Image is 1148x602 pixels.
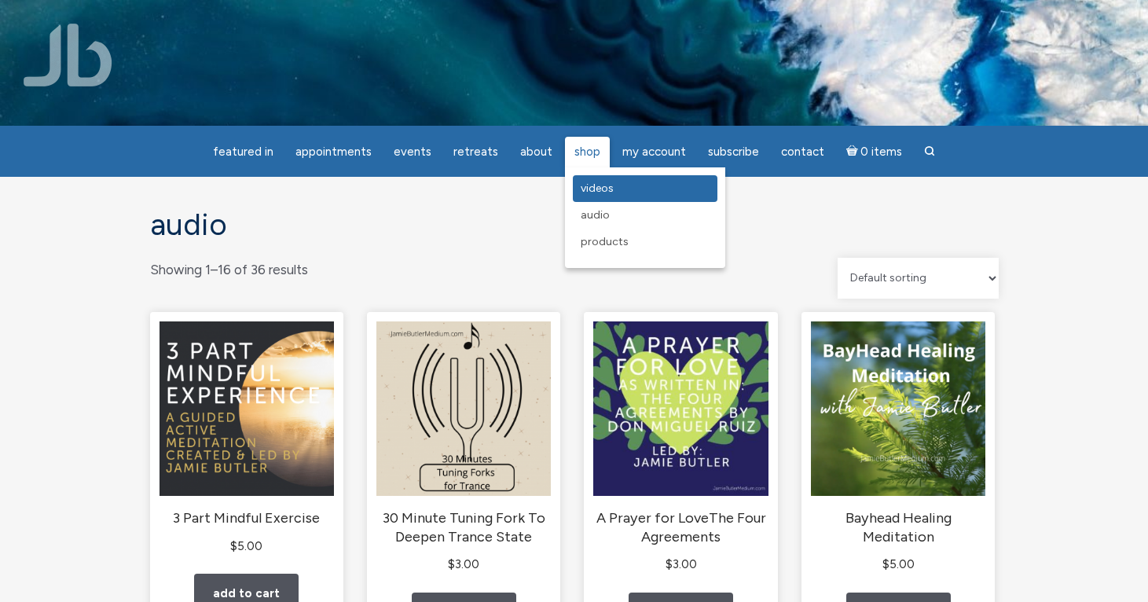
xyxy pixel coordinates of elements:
a: Audio [573,202,717,229]
span: $ [666,557,673,571]
h2: A Prayer for LoveThe Four Agreements [593,509,768,546]
img: A Prayer for LoveThe Four Agreements [593,321,768,496]
a: Contact [772,137,834,167]
span: Products [581,235,629,248]
a: About [511,137,562,167]
h2: 3 Part Mindful Exercise [160,509,334,528]
a: featured in [204,137,283,167]
bdi: 5.00 [230,539,262,553]
span: About [520,145,552,159]
span: $ [230,539,237,553]
a: Appointments [286,137,381,167]
bdi: 3.00 [448,557,479,571]
img: 30 Minute Tuning Fork To Deepen Trance State [376,321,551,496]
a: Bayhead Healing Meditation $5.00 [811,321,985,574]
a: My Account [613,137,695,167]
img: 3 Part Mindful Exercise [160,321,334,496]
a: Events [384,137,441,167]
a: 3 Part Mindful Exercise $5.00 [160,321,334,556]
a: Products [573,229,717,255]
bdi: 5.00 [882,557,915,571]
span: My Account [622,145,686,159]
h2: Bayhead Healing Meditation [811,509,985,546]
span: Retreats [453,145,498,159]
bdi: 3.00 [666,557,697,571]
a: Shop [565,137,610,167]
span: Audio [581,208,610,222]
a: A Prayer for LoveThe Four Agreements $3.00 [593,321,768,574]
p: Showing 1–16 of 36 results [150,258,308,282]
span: Contact [781,145,824,159]
select: Shop order [838,258,999,299]
h2: 30 Minute Tuning Fork To Deepen Trance State [376,509,551,546]
a: Retreats [444,137,508,167]
a: 30 Minute Tuning Fork To Deepen Trance State $3.00 [376,321,551,574]
span: $ [882,557,889,571]
span: Appointments [295,145,372,159]
a: Cart0 items [837,135,912,167]
a: Videos [573,175,717,202]
img: Bayhead Healing Meditation [811,321,985,496]
h1: Audio [150,208,999,242]
i: Cart [846,145,861,159]
a: Subscribe [699,137,768,167]
span: Subscribe [708,145,759,159]
span: Events [394,145,431,159]
span: 0 items [860,146,902,158]
span: featured in [213,145,273,159]
span: Videos [581,182,614,195]
img: Jamie Butler. The Everyday Medium [24,24,112,86]
span: Shop [574,145,600,159]
span: $ [448,557,455,571]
